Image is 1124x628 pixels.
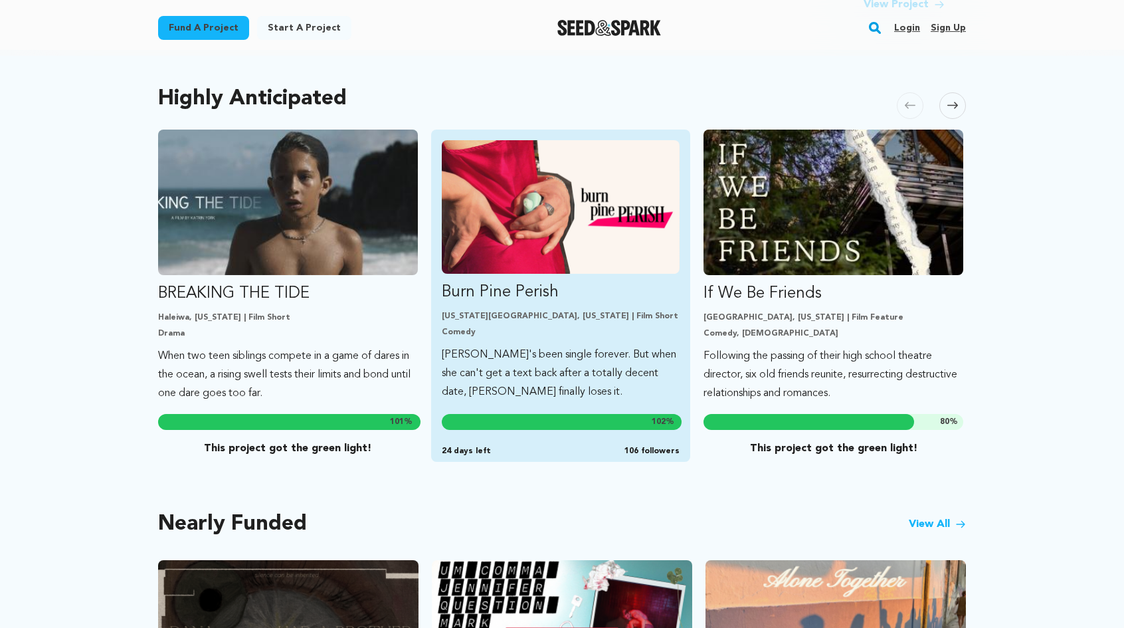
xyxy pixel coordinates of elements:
[158,441,418,457] p: This project got the green light!
[158,312,418,323] p: Haleiwa, [US_STATE] | Film Short
[624,446,680,457] span: 106 followers
[442,346,680,401] p: [PERSON_NAME]'s been single forever. But when she can't get a text back after a totally decent da...
[257,16,351,40] a: Start a project
[158,328,418,339] p: Drama
[894,17,920,39] a: Login
[158,347,418,403] p: When two teen siblings compete in a game of dares in the ocean, a rising swell tests their limits...
[158,283,418,304] p: BREAKING THE TIDE
[703,312,963,323] p: [GEOGRAPHIC_DATA], [US_STATE] | Film Feature
[703,328,963,339] p: Comedy, [DEMOGRAPHIC_DATA]
[158,16,249,40] a: Fund a project
[703,130,963,403] a: Fund If We Be Friends
[652,418,666,426] span: 102
[158,130,418,403] a: Fund BREAKING THE TIDE
[390,417,413,427] span: %
[703,283,963,304] p: If We Be Friends
[703,441,963,457] p: This project got the green light!
[931,17,966,39] a: Sign up
[909,516,966,532] a: View All
[940,418,949,426] span: 80
[442,140,680,401] a: Fund Burn Pine Perish
[442,311,680,322] p: [US_STATE][GEOGRAPHIC_DATA], [US_STATE] | Film Short
[652,417,674,427] span: %
[557,20,662,36] a: Seed&Spark Homepage
[158,515,307,534] h2: Nearly Funded
[390,418,404,426] span: 101
[442,327,680,338] p: Comedy
[442,446,491,457] span: 24 days left
[557,20,662,36] img: Seed&Spark Logo Dark Mode
[703,347,963,403] p: Following the passing of their high school theatre director, six old friends reunite, resurrectin...
[442,282,680,303] p: Burn Pine Perish
[940,417,958,427] span: %
[158,90,347,108] h2: Highly Anticipated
